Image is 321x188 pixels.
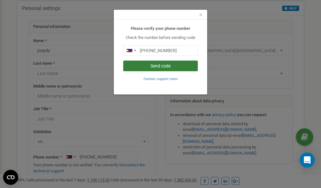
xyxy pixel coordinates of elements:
button: Close [199,12,203,18]
small: Contact support team [144,77,178,81]
b: Please verify your phone number [131,26,190,31]
input: 0905 123 4567 [123,45,198,56]
p: Check the number before sending code [123,35,198,41]
div: Telephone country code [124,46,138,56]
a: Contact support team [144,76,178,81]
button: Open CMP widget [3,170,18,185]
div: Open Intercom Messenger [300,153,315,168]
span: × [199,11,203,19]
button: Send code [123,61,198,71]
